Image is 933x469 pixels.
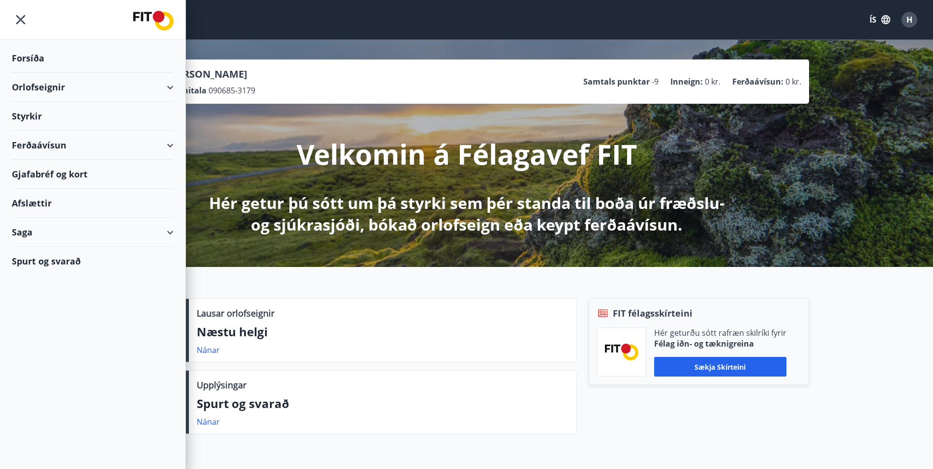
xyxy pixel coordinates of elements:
[12,73,174,102] div: Orlofseignir
[12,11,30,29] button: menu
[297,135,637,173] p: Velkomin á Félagavef FIT
[12,247,174,275] div: Spurt og svarað
[652,76,659,87] span: -9
[168,67,255,81] p: [PERSON_NAME]
[864,11,896,29] button: ÍS
[197,379,246,391] p: Upplýsingar
[785,76,801,87] span: 0 kr.
[654,327,786,338] p: Hér geturðu sótt rafræn skilríki fyrir
[197,307,274,320] p: Lausar orlofseignir
[654,357,786,377] button: Sækja skírteini
[12,131,174,160] div: Ferðaávísun
[12,189,174,218] div: Afslættir
[613,307,692,320] span: FIT félagsskírteini
[168,85,207,96] p: Kennitala
[705,76,721,87] span: 0 kr.
[654,338,786,349] p: Félag iðn- og tæknigreina
[133,11,174,30] img: union_logo
[207,192,726,235] p: Hér getur þú sótt um þá styrki sem þér standa til boða úr fræðslu- og sjúkrasjóði, bókað orlofsei...
[197,395,569,412] p: Spurt og svarað
[583,76,650,87] p: Samtals punktar
[605,344,638,360] img: FPQVkF9lTnNbbaRSFyT17YYeljoOGk5m51IhT0bO.png
[209,85,255,96] span: 090685-3179
[197,416,220,427] a: Nánar
[732,76,783,87] p: Ferðaávísun :
[12,218,174,247] div: Saga
[197,323,569,340] p: Næstu helgi
[197,345,220,355] a: Nánar
[12,102,174,131] div: Styrkir
[670,76,703,87] p: Inneign :
[12,160,174,189] div: Gjafabréf og kort
[906,14,912,25] span: H
[12,44,174,73] div: Forsíða
[898,8,921,31] button: H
